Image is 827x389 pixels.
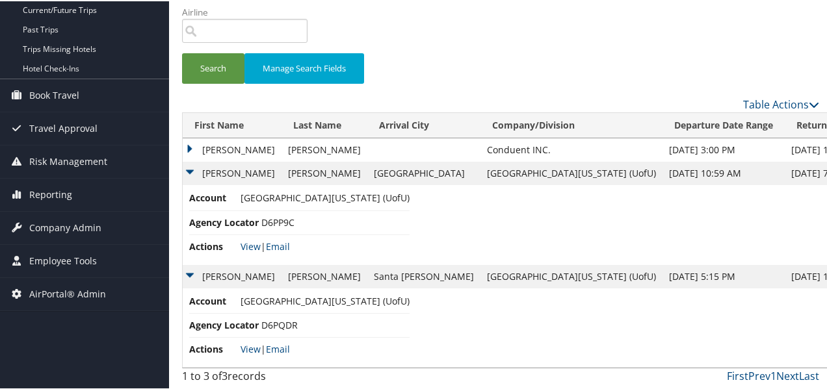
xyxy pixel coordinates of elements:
td: [GEOGRAPHIC_DATA][US_STATE] (UofU) [480,160,663,184]
td: [GEOGRAPHIC_DATA] [367,160,480,184]
a: 1 [770,368,776,382]
th: Departure Date Range: activate to sort column descending [663,112,785,137]
a: Email [266,239,290,251]
span: Agency Locator [189,214,259,229]
a: View [241,239,261,251]
span: 3 [222,368,228,382]
td: [DATE] 10:59 AM [663,160,785,184]
th: Arrival City: activate to sort column ascending [367,112,480,137]
span: Account [189,293,238,307]
span: Agency Locator [189,317,259,331]
td: Santa [PERSON_NAME] [367,264,480,287]
span: D6PP9C [261,215,295,227]
td: Conduent INC. [480,137,663,160]
th: Company/Division [480,112,663,137]
label: Airline [182,5,317,18]
td: [PERSON_NAME] [183,160,282,184]
span: Company Admin [29,210,101,243]
span: Actions [189,341,238,355]
td: [DATE] 5:15 PM [663,264,785,287]
a: Table Actions [743,96,819,110]
div: 1 to 3 of records [182,367,327,389]
span: Employee Tools [29,244,97,276]
td: [PERSON_NAME] [282,160,367,184]
th: First Name: activate to sort column ascending [183,112,282,137]
button: Manage Search Fields [244,52,364,82]
a: Prev [748,368,770,382]
span: AirPortal® Admin [29,277,106,309]
span: Book Travel [29,78,79,110]
span: | [241,239,290,251]
td: [GEOGRAPHIC_DATA][US_STATE] (UofU) [480,264,663,287]
a: First [727,368,748,382]
span: Account [189,190,238,204]
a: View [241,342,261,354]
span: D6PQDR [261,318,298,330]
a: Last [799,368,819,382]
span: Actions [189,238,238,253]
span: | [241,342,290,354]
span: Risk Management [29,144,107,177]
td: [DATE] 3:00 PM [663,137,785,160]
td: [PERSON_NAME] [282,137,367,160]
span: Travel Approval [29,111,98,144]
span: [GEOGRAPHIC_DATA][US_STATE] (UofU) [241,190,410,203]
a: Next [776,368,799,382]
span: [GEOGRAPHIC_DATA][US_STATE] (UofU) [241,294,410,306]
td: [PERSON_NAME] [183,264,282,287]
td: [PERSON_NAME] [282,264,367,287]
th: Last Name: activate to sort column ascending [282,112,367,137]
a: Email [266,342,290,354]
button: Search [182,52,244,82]
span: Reporting [29,177,72,210]
td: [PERSON_NAME] [183,137,282,160]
